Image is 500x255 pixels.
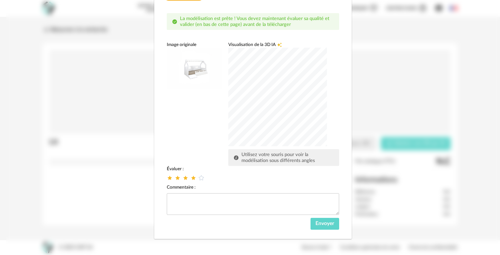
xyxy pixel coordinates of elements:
span: Creation icon [277,42,282,48]
div: Commentaire : [167,184,339,190]
div: Image originale [167,42,222,48]
button: Envoyer [311,218,339,230]
div: Évaluer : [167,166,339,172]
span: Envoyer [315,221,334,226]
span: Utilisez votre souris pour voir la modélisation sous différents angles [241,152,315,163]
img: neutral background [167,48,222,89]
span: Visualisation de la 3D IA [228,42,276,48]
span: La modélisation est prête ! Vous devez maintenant évaluer sa qualité et valider (en bas de cette ... [180,16,329,27]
